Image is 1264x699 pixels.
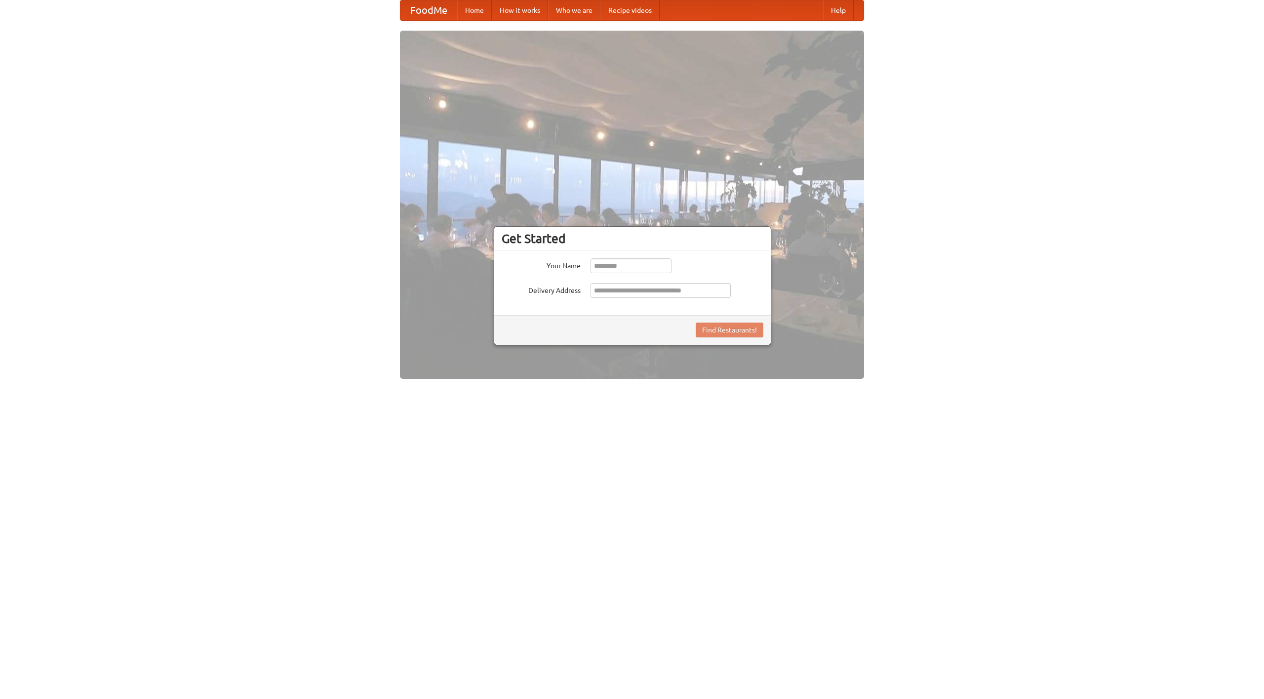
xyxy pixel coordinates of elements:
a: Recipe videos [600,0,660,20]
button: Find Restaurants! [696,323,763,337]
label: Delivery Address [502,283,581,295]
a: Who we are [548,0,600,20]
label: Your Name [502,258,581,271]
a: FoodMe [400,0,457,20]
a: Home [457,0,492,20]
h3: Get Started [502,231,763,246]
a: Help [823,0,854,20]
a: How it works [492,0,548,20]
